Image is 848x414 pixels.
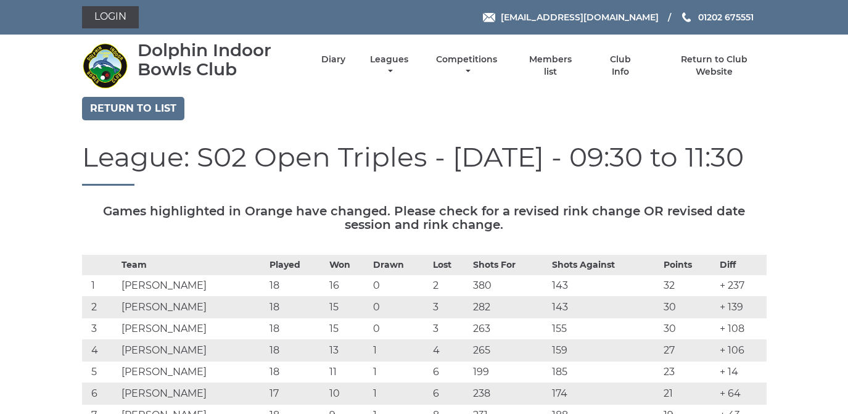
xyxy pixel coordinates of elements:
span: [EMAIL_ADDRESS][DOMAIN_NAME] [501,12,659,23]
td: 16 [326,275,370,297]
img: Email [483,13,495,22]
th: Shots For [470,255,549,275]
td: 1 [370,340,430,362]
td: 2 [82,297,119,318]
th: Shots Against [549,255,661,275]
td: 185 [549,362,661,383]
td: 174 [549,383,661,405]
th: Team [118,255,266,275]
td: 13 [326,340,370,362]
td: 1 [82,275,119,297]
a: Members list [522,54,578,78]
td: 2 [430,275,470,297]
td: 0 [370,297,430,318]
a: Login [82,6,139,28]
td: 3 [82,318,119,340]
a: Club Info [601,54,641,78]
td: 18 [266,362,326,383]
td: 5 [82,362,119,383]
td: 199 [470,362,549,383]
div: Dolphin Indoor Bowls Club [138,41,300,79]
td: [PERSON_NAME] [118,340,266,362]
td: 6 [430,362,470,383]
th: Drawn [370,255,430,275]
th: Points [661,255,717,275]
h5: Games highlighted in Orange have changed. Please check for a revised rink change OR revised date ... [82,204,767,231]
td: 32 [661,275,717,297]
img: Phone us [682,12,691,22]
td: 11 [326,362,370,383]
a: Return to Club Website [662,54,766,78]
a: Leagues [367,54,411,78]
td: [PERSON_NAME] [118,318,266,340]
td: 23 [661,362,717,383]
td: [PERSON_NAME] [118,362,266,383]
td: 1 [370,362,430,383]
th: Won [326,255,370,275]
h1: League: S02 Open Triples - [DATE] - 09:30 to 11:30 [82,142,767,186]
td: 30 [661,318,717,340]
td: + 108 [717,318,767,340]
td: 4 [430,340,470,362]
td: 0 [370,275,430,297]
td: 263 [470,318,549,340]
td: 6 [430,383,470,405]
td: + 14 [717,362,767,383]
td: 18 [266,318,326,340]
th: Diff [717,255,767,275]
td: 238 [470,383,549,405]
td: 30 [661,297,717,318]
td: 1 [370,383,430,405]
a: Competitions [434,54,501,78]
a: Diary [321,54,345,65]
a: Email [EMAIL_ADDRESS][DOMAIN_NAME] [483,10,659,24]
a: Return to list [82,97,184,120]
td: 6 [82,383,119,405]
td: + 106 [717,340,767,362]
td: 17 [266,383,326,405]
td: 18 [266,297,326,318]
th: Lost [430,255,470,275]
td: 143 [549,297,661,318]
td: 15 [326,297,370,318]
td: 18 [266,340,326,362]
td: + 237 [717,275,767,297]
td: [PERSON_NAME] [118,275,266,297]
td: [PERSON_NAME] [118,297,266,318]
td: 18 [266,275,326,297]
td: 143 [549,275,661,297]
td: 282 [470,297,549,318]
td: + 64 [717,383,767,405]
img: Dolphin Indoor Bowls Club [82,43,128,89]
th: Played [266,255,326,275]
td: 380 [470,275,549,297]
td: 3 [430,318,470,340]
td: 3 [430,297,470,318]
a: Phone us 01202 675551 [680,10,754,24]
td: + 139 [717,297,767,318]
td: [PERSON_NAME] [118,383,266,405]
td: 27 [661,340,717,362]
td: 21 [661,383,717,405]
td: 159 [549,340,661,362]
span: 01202 675551 [698,12,754,23]
td: 4 [82,340,119,362]
td: 15 [326,318,370,340]
td: 155 [549,318,661,340]
td: 265 [470,340,549,362]
td: 10 [326,383,370,405]
td: 0 [370,318,430,340]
